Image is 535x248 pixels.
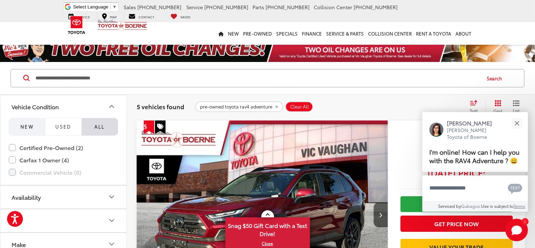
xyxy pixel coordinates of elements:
[155,120,166,134] span: Special
[97,13,122,20] a: Map
[454,22,474,45] a: About
[195,101,283,112] button: remove pre-owned%20toyota%20rav4%20adventure
[9,154,118,166] label: Carfax 1 Owner (4)
[73,4,108,10] span: Select Language
[9,166,118,179] label: Commercial Vehicle (0)
[200,104,272,110] span: pre-owned toyota rav4 adventure
[144,120,154,134] span: Get Price Drop Alert
[97,19,148,31] img: Vic Vaughan Toyota of Boerne
[0,95,127,118] button: Vehicle ConditionVehicle Condition
[505,219,528,241] svg: Start Chat
[20,123,34,130] span: NEW
[508,183,522,194] svg: Text
[110,4,111,10] span: ​
[447,127,499,141] p: [PERSON_NAME] Toyota of Boerne
[400,169,513,176] span: [DATE] Price:
[509,116,524,131] button: Close
[241,22,274,45] a: Pre-Owned
[63,13,95,20] a: Service
[266,4,310,11] span: [PHONE_NUMBER]
[107,216,116,225] div: Year
[12,194,41,200] div: Availability
[226,22,241,45] a: New
[493,108,502,114] span: Grid
[9,142,118,154] label: Certified Pre-Owned (2)
[300,22,324,45] a: Finance
[422,112,528,212] div: Close[PERSON_NAME][PERSON_NAME] Toyota of BoerneI'm online! How can I help you with the RAV4 Adve...
[400,216,513,231] button: Get Price Now
[107,102,116,111] div: Vehicle Condition
[285,101,313,112] button: Clear All
[107,193,116,201] div: Availability
[466,100,485,114] button: Select sort value
[324,22,366,45] a: Service & Parts: Opens in a new tab
[447,119,499,127] p: [PERSON_NAME]
[314,4,352,11] span: Collision Center
[524,220,526,223] span: 1
[400,148,513,166] span: $29,200
[112,4,117,10] span: ▼
[461,203,481,209] a: Gubagoo.
[470,107,478,113] span: Sort
[485,100,508,114] button: Grid View
[429,147,520,165] span: I'm online! How can I help you with the RAV4 Adventure ? 😀
[422,175,528,201] textarea: Type your message
[374,203,388,227] button: Next image
[124,13,160,20] a: Contact
[508,100,525,114] button: List View
[505,219,528,241] button: Toggle Chat Window
[226,218,309,240] span: Snag $50 Gift Card with a Test Drive!
[513,107,520,113] span: List
[124,4,136,11] span: Sales
[137,102,184,111] span: 5 vehicles found
[366,22,414,45] a: Collision Center
[186,4,203,11] span: Service
[55,123,71,130] span: Used
[63,14,90,37] img: Toyota
[290,104,309,110] span: Clear All
[481,203,514,209] span: Use is subject to
[35,70,480,87] input: Search by Make, Model, or Keyword
[514,203,525,209] a: Terms
[253,4,264,11] span: Parts
[181,14,191,19] span: Saved
[166,13,196,20] a: My Saved Vehicles
[204,4,248,11] span: [PHONE_NUMBER]
[480,69,512,87] button: Search
[400,196,513,212] a: Check Availability
[274,22,300,45] a: Specials
[73,4,117,10] a: Select Language​
[137,4,181,11] span: [PHONE_NUMBER]
[0,209,127,232] button: YearYear
[438,203,461,209] span: Serviced by
[0,186,127,209] button: AvailabilityAvailability
[12,103,59,110] div: Vehicle Condition
[217,22,226,45] a: Home
[354,4,398,11] span: [PHONE_NUMBER]
[12,241,26,248] div: Make
[414,22,454,45] a: Rent a Toyota
[506,180,524,196] button: Chat with SMS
